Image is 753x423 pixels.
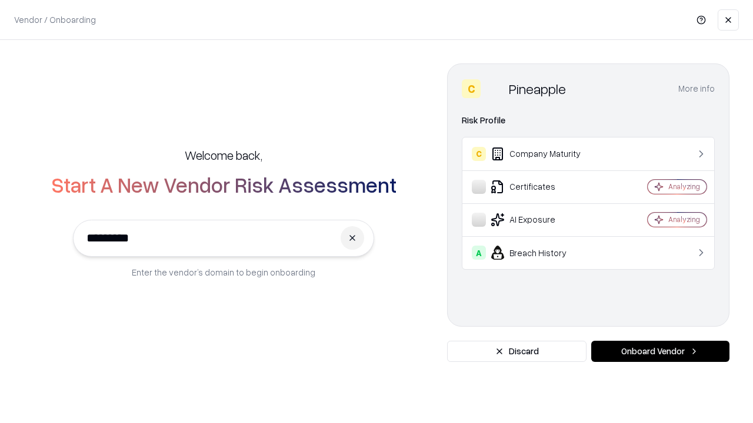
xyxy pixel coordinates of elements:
div: C [462,79,481,98]
div: AI Exposure [472,213,612,227]
button: Onboard Vendor [591,341,729,362]
button: Discard [447,341,587,362]
div: Certificates [472,180,612,194]
div: A [472,246,486,260]
p: Enter the vendor’s domain to begin onboarding [132,266,315,278]
h5: Welcome back, [185,147,262,163]
div: Risk Profile [462,113,715,127]
p: Vendor / Onboarding [14,14,96,26]
div: Analyzing [668,214,700,224]
h2: Start A New Vendor Risk Assessment [51,173,397,196]
img: Pineapple [485,79,504,98]
button: More info [678,78,715,99]
div: C [472,147,486,161]
div: Breach History [472,246,612,260]
div: Company Maturity [472,147,612,161]
div: Analyzing [668,182,700,192]
div: Pineapple [509,79,566,98]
